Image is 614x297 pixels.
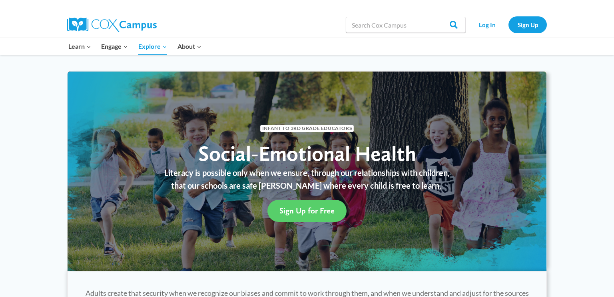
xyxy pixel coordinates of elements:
span: Engage [101,41,128,52]
span: Sign Up for Free [279,206,335,215]
span: About [177,41,201,52]
nav: Primary Navigation [63,38,206,55]
a: Sign Up for Free [267,200,347,222]
input: Search Cox Campus [346,17,466,33]
a: Log In [470,16,504,33]
span: Learn [68,41,91,52]
nav: Secondary Navigation [470,16,547,33]
span: that our schools are safe [PERSON_NAME] where every child is free to learn. [171,181,441,190]
span: Literacy is possible only when we ensure, through our relationships with children, [164,168,450,177]
img: Cox Campus [67,18,157,32]
span: Infant to 3rd Grade Educators [260,125,354,132]
a: Sign Up [508,16,547,33]
span: Explore [138,41,167,52]
span: Social-Emotional Health [198,141,416,166]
